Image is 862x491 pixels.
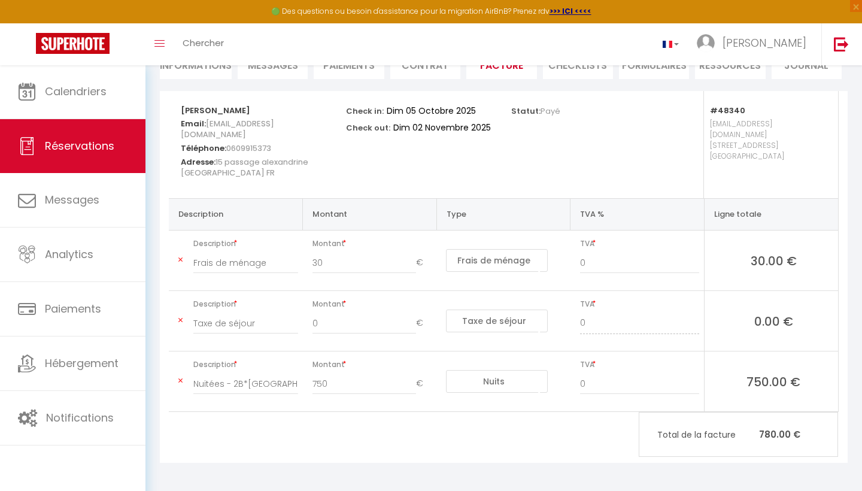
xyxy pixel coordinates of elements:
span: Calendriers [45,84,107,99]
span: [EMAIL_ADDRESS][DOMAIN_NAME] [181,115,274,143]
span: Description [193,296,298,313]
strong: Adresse: [181,156,215,168]
th: Ligne totale [704,198,838,230]
span: 750.00 € [714,373,833,390]
img: ... [697,34,715,52]
th: Type [436,198,570,230]
th: Montant [303,198,437,230]
span: € [416,313,432,334]
span: € [416,373,432,395]
strong: Téléphone: [181,143,226,154]
span: 0.00 € [714,313,833,329]
span: Montant [312,235,432,252]
span: Chercher [183,37,224,49]
span: TVA [580,296,699,313]
strong: [PERSON_NAME] [181,105,250,116]
strong: #48340 [710,105,745,116]
a: ... [PERSON_NAME] [688,23,821,65]
img: Super Booking [36,33,110,54]
span: € [416,252,432,274]
strong: Email: [181,118,206,129]
a: Chercher [174,23,233,65]
span: TVA [580,356,699,373]
p: 780.00 € [639,422,837,447]
th: Description [169,198,303,230]
span: Payé [541,105,560,117]
span: Hébergement [45,356,119,371]
span: Montant [312,356,432,373]
span: Analytics [45,247,93,262]
th: TVA % [570,198,705,230]
span: Réservations [45,138,114,153]
span: 15 passage alexandrine [GEOGRAPHIC_DATA] FR [181,153,308,181]
p: Check out: [346,120,390,134]
span: Messages [248,59,298,72]
span: 0609915373 [226,140,271,157]
span: Description [193,235,298,252]
span: Description [193,356,298,373]
p: Statut: [511,103,560,117]
span: Notifications [46,410,114,425]
p: [EMAIL_ADDRESS][DOMAIN_NAME] [STREET_ADDRESS] [GEOGRAPHIC_DATA] [710,116,826,186]
span: [PERSON_NAME] [723,35,806,50]
a: >>> ICI <<<< [550,6,591,16]
span: Total de la facture [657,428,759,441]
span: 30.00 € [714,252,833,269]
span: Montant [312,296,432,313]
img: logout [834,37,849,51]
p: Check in: [346,103,384,117]
span: Messages [45,192,99,207]
span: Paiements [45,301,101,316]
span: TVA [580,235,699,252]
